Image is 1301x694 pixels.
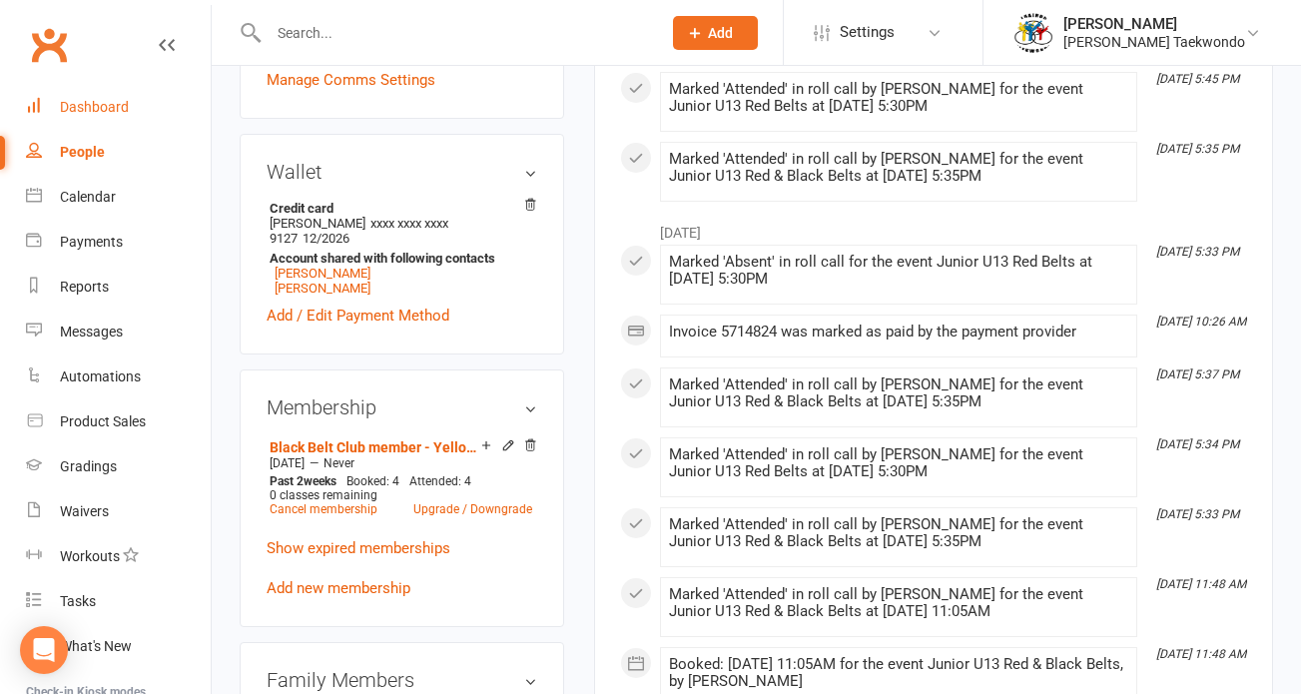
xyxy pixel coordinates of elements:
[60,144,105,160] div: People
[413,502,532,516] a: Upgrade / Downgrade
[265,474,341,488] div: weeks
[669,656,1128,690] div: Booked: [DATE] 11:05AM for the event Junior U13 Red & Black Belts, by [PERSON_NAME]
[20,626,68,674] div: Open Intercom Messenger
[270,201,527,216] strong: Credit card
[840,10,895,55] span: Settings
[60,368,141,384] div: Automations
[60,458,117,474] div: Gradings
[26,85,211,130] a: Dashboard
[669,324,1128,341] div: Invoice 5714824 was marked as paid by the payment provider
[267,396,537,418] h3: Membership
[26,310,211,354] a: Messages
[1156,72,1239,86] i: [DATE] 5:45 PM
[270,488,377,502] span: 0 classes remaining
[669,81,1128,115] div: Marked 'Attended' in roll call by [PERSON_NAME] for the event Junior U13 Red Belts at [DATE] 5:30PM
[26,444,211,489] a: Gradings
[1156,437,1239,451] i: [DATE] 5:34 PM
[270,502,377,516] a: Cancel membership
[270,439,481,455] a: Black Belt Club member - Yellow/Blue/Red Belt 2 sessions per week Junior and Senior
[60,638,132,654] div: What's New
[303,231,349,246] span: 12/2026
[1063,15,1245,33] div: [PERSON_NAME]
[708,25,733,41] span: Add
[60,548,120,564] div: Workouts
[620,212,1247,244] li: [DATE]
[275,266,370,281] a: [PERSON_NAME]
[265,455,537,471] div: —
[275,281,370,296] a: [PERSON_NAME]
[1156,245,1239,259] i: [DATE] 5:33 PM
[26,579,211,624] a: Tasks
[26,354,211,399] a: Automations
[669,376,1128,410] div: Marked 'Attended' in roll call by [PERSON_NAME] for the event Junior U13 Red & Black Belts at [DA...
[346,474,399,488] span: Booked: 4
[267,669,537,691] h3: Family Members
[26,534,211,579] a: Workouts
[60,593,96,609] div: Tasks
[60,99,129,115] div: Dashboard
[1156,507,1239,521] i: [DATE] 5:33 PM
[669,586,1128,620] div: Marked 'Attended' in roll call by [PERSON_NAME] for the event Junior U13 Red & Black Belts at [DA...
[26,399,211,444] a: Product Sales
[267,579,410,597] a: Add new membership
[673,16,758,50] button: Add
[1156,315,1246,329] i: [DATE] 10:26 AM
[1156,577,1246,591] i: [DATE] 11:48 AM
[267,161,537,183] h3: Wallet
[26,265,211,310] a: Reports
[60,503,109,519] div: Waivers
[267,68,435,92] a: Manage Comms Settings
[1156,367,1239,381] i: [DATE] 5:37 PM
[669,516,1128,550] div: Marked 'Attended' in roll call by [PERSON_NAME] for the event Junior U13 Red & Black Belts at [DA...
[60,324,123,340] div: Messages
[270,216,448,246] span: xxxx xxxx xxxx 9127
[26,489,211,534] a: Waivers
[60,413,146,429] div: Product Sales
[26,220,211,265] a: Payments
[26,175,211,220] a: Calendar
[1156,647,1246,661] i: [DATE] 11:48 AM
[409,474,471,488] span: Attended: 4
[669,446,1128,480] div: Marked 'Attended' in roll call by [PERSON_NAME] for the event Junior U13 Red Belts at [DATE] 5:30PM
[267,539,450,557] a: Show expired memberships
[267,304,449,328] a: Add / Edit Payment Method
[24,20,74,70] a: Clubworx
[270,456,305,470] span: [DATE]
[267,198,537,299] li: [PERSON_NAME]
[324,456,354,470] span: Never
[26,624,211,669] a: What's New
[1013,13,1053,53] img: thumb_image1638236014.png
[60,234,123,250] div: Payments
[270,474,304,488] span: Past 2
[26,130,211,175] a: People
[669,151,1128,185] div: Marked 'Attended' in roll call by [PERSON_NAME] for the event Junior U13 Red & Black Belts at [DA...
[1156,142,1239,156] i: [DATE] 5:35 PM
[270,251,527,266] strong: Account shared with following contacts
[60,189,116,205] div: Calendar
[1063,33,1245,51] div: [PERSON_NAME] Taekwondo
[263,19,647,47] input: Search...
[60,279,109,295] div: Reports
[669,254,1128,288] div: Marked 'Absent' in roll call for the event Junior U13 Red Belts at [DATE] 5:30PM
